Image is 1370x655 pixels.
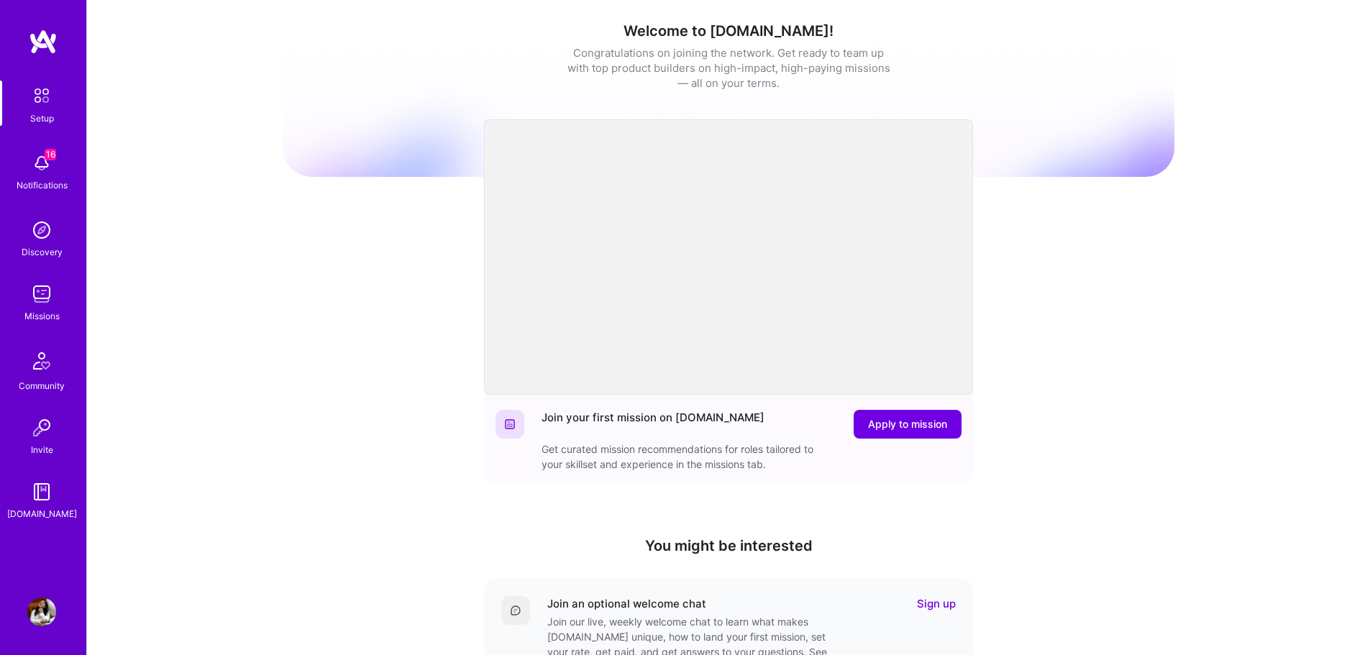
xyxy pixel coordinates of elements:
[27,149,56,178] img: bell
[30,111,54,126] div: Setup
[7,506,77,521] div: [DOMAIN_NAME]
[27,216,56,244] img: discovery
[484,537,973,554] h4: You might be interested
[29,29,58,55] img: logo
[917,596,956,611] a: Sign up
[27,413,56,442] img: Invite
[504,418,516,430] img: Website
[27,477,56,506] img: guide book
[24,308,60,324] div: Missions
[27,597,56,626] img: User Avatar
[283,22,1174,40] h1: Welcome to [DOMAIN_NAME]!
[19,378,65,393] div: Community
[510,605,521,616] img: Comment
[542,441,829,472] div: Get curated mission recommendations for roles tailored to your skillset and experience in the mis...
[547,596,706,611] div: Join an optional welcome chat
[854,410,962,439] button: Apply to mission
[45,149,56,160] span: 16
[24,344,59,378] img: Community
[27,280,56,308] img: teamwork
[868,417,947,431] span: Apply to mission
[22,244,63,260] div: Discovery
[484,119,973,395] iframe: video
[31,442,53,457] div: Invite
[17,178,68,193] div: Notifications
[27,81,57,111] img: setup
[24,597,60,626] a: User Avatar
[542,410,764,439] div: Join your first mission on [DOMAIN_NAME]
[567,45,890,91] div: Congratulations on joining the network. Get ready to team up with top product builders on high-im...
